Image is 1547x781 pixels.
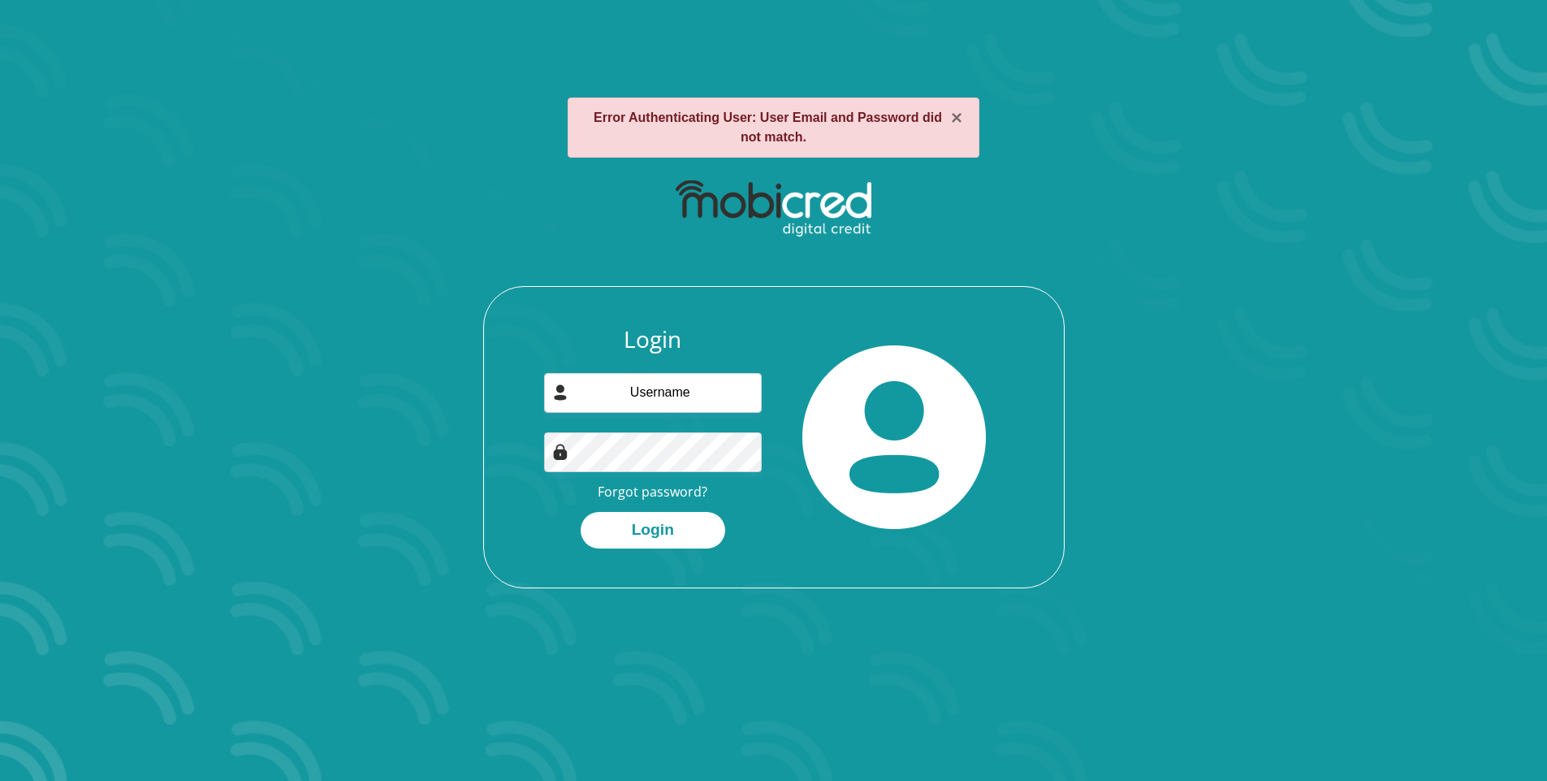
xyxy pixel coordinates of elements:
[951,108,962,128] button: ×
[594,111,942,144] strong: Error Authenticating User: User Email and Password did not match.
[676,180,871,237] img: mobicred logo
[581,512,725,549] button: Login
[598,483,707,501] a: Forgot password?
[552,444,568,460] img: Image
[544,326,762,354] h3: Login
[544,373,762,413] input: Username
[552,384,568,401] img: user-icon image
